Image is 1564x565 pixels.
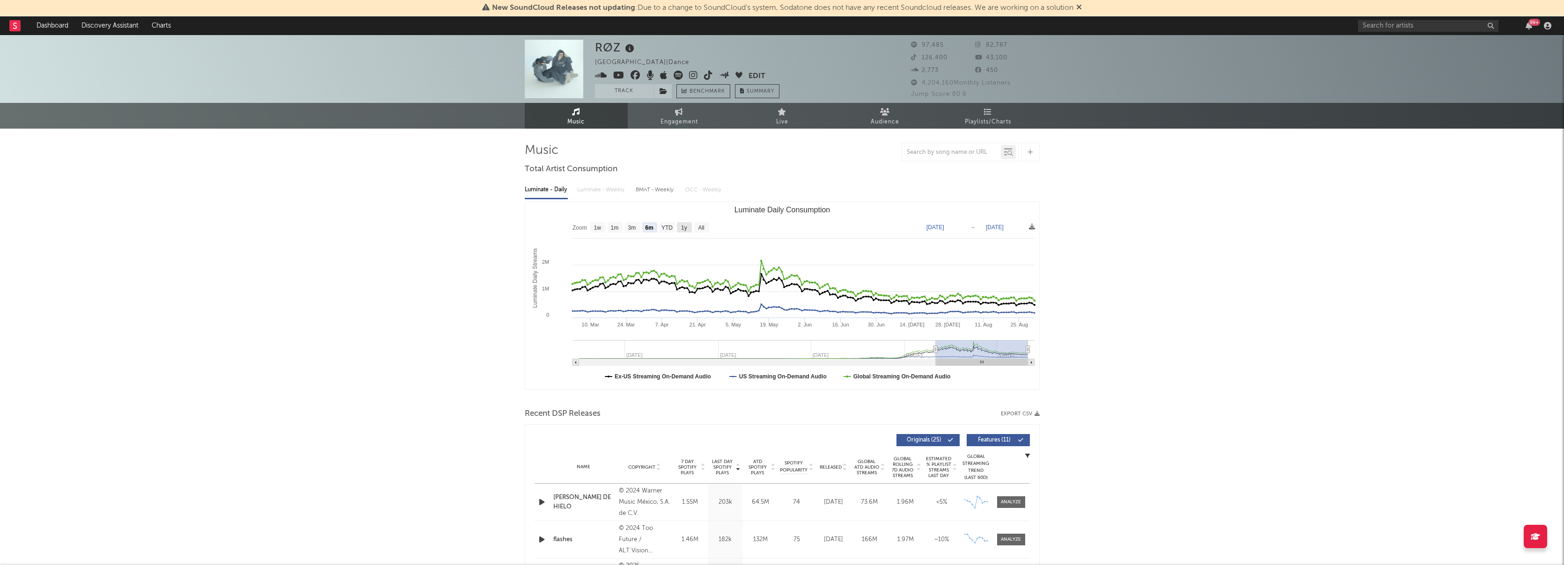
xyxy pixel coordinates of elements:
[595,57,700,68] div: [GEOGRAPHIC_DATA] | Dance
[818,535,849,544] div: [DATE]
[745,498,776,507] div: 64.5M
[749,71,765,82] button: Edit
[619,523,670,557] div: © 2024 Too Future / ALT:Vision Records / Queens Road Music
[1010,322,1028,327] text: 25. Aug
[911,67,939,73] span: 2,773
[967,434,1030,446] button: Features(11)
[780,535,813,544] div: 75
[935,322,960,327] text: 28. [DATE]
[581,322,599,327] text: 10. Mar
[595,40,637,55] div: RØZ
[834,103,937,129] a: Audience
[975,55,1007,61] span: 43,100
[573,225,587,231] text: Zoom
[818,498,849,507] div: [DATE]
[553,464,615,471] div: Name
[975,42,1007,48] span: 82,787
[973,437,1016,443] span: Features ( 11 )
[492,4,635,12] span: New SoundCloud Releases not updating
[854,535,885,544] div: 166M
[911,55,947,61] span: 126,400
[745,459,770,476] span: ATD Spotify Plays
[1076,4,1082,12] span: Dismiss
[890,535,921,544] div: 1.97M
[896,434,960,446] button: Originals(25)
[890,456,916,478] span: Global Rolling 7D Audio Streams
[1358,20,1498,32] input: Search for artists
[594,225,601,231] text: 1w
[525,182,568,198] div: Luminate - Daily
[676,84,730,98] a: Benchmark
[780,460,808,474] span: Spotify Popularity
[531,248,538,308] text: Luminate Daily Streams
[899,322,924,327] text: 14. [DATE]
[975,67,998,73] span: 450
[726,322,742,327] text: 5. May
[675,535,705,544] div: 1.46M
[832,322,849,327] text: 16. Jun
[747,89,774,94] span: Summary
[926,535,957,544] div: ~ 10 %
[911,91,967,97] span: Jump Score: 80.9
[689,322,705,327] text: 21. Apr
[661,116,698,128] span: Engagement
[734,206,830,214] text: Luminate Daily Consumption
[1001,411,1040,417] button: Export CSV
[780,498,813,507] div: 74
[739,373,826,380] text: US Streaming On-Demand Audio
[975,322,992,327] text: 11. Aug
[871,116,899,128] span: Audience
[902,149,1001,156] input: Search by song name or URL
[776,116,788,128] span: Live
[525,103,628,129] a: Music
[854,459,880,476] span: Global ATD Audio Streams
[636,182,676,198] div: BMAT - Weekly
[628,464,655,470] span: Copyright
[731,103,834,129] a: Live
[820,464,842,470] span: Released
[745,535,776,544] div: 132M
[1528,19,1540,26] div: 99 +
[698,225,704,231] text: All
[926,498,957,507] div: <5%
[675,459,700,476] span: 7 Day Spotify Plays
[690,86,725,97] span: Benchmark
[681,225,687,231] text: 1y
[610,225,618,231] text: 1m
[798,322,812,327] text: 2. Jun
[890,498,921,507] div: 1.96M
[986,224,1004,231] text: [DATE]
[542,259,549,265] text: 2M
[525,202,1039,389] svg: Luminate Daily Consumption
[911,42,944,48] span: 97,485
[525,164,617,175] span: Total Artist Consumption
[867,322,884,327] text: 30. Jun
[553,493,615,511] a: [PERSON_NAME] DE HIELO
[553,535,615,544] a: flashes
[710,498,741,507] div: 203k
[675,498,705,507] div: 1.55M
[542,286,549,291] text: 1M
[911,80,1011,86] span: 4,204,160 Monthly Listeners
[595,84,654,98] button: Track
[903,437,946,443] span: Originals ( 25 )
[75,16,145,35] a: Discovery Assistant
[1526,22,1532,29] button: 99+
[965,116,1011,128] span: Playlists/Charts
[546,312,549,318] text: 0
[567,116,585,128] span: Music
[617,322,635,327] text: 24. Mar
[710,459,735,476] span: Last Day Spotify Plays
[853,373,950,380] text: Global Streaming On-Demand Audio
[661,225,672,231] text: YTD
[735,84,779,98] button: Summary
[525,408,601,420] span: Recent DSP Releases
[30,16,75,35] a: Dashboard
[645,225,653,231] text: 6m
[970,224,976,231] text: →
[926,224,944,231] text: [DATE]
[145,16,177,35] a: Charts
[619,485,670,519] div: © 2024 Warner Music México, S.A. de C.V.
